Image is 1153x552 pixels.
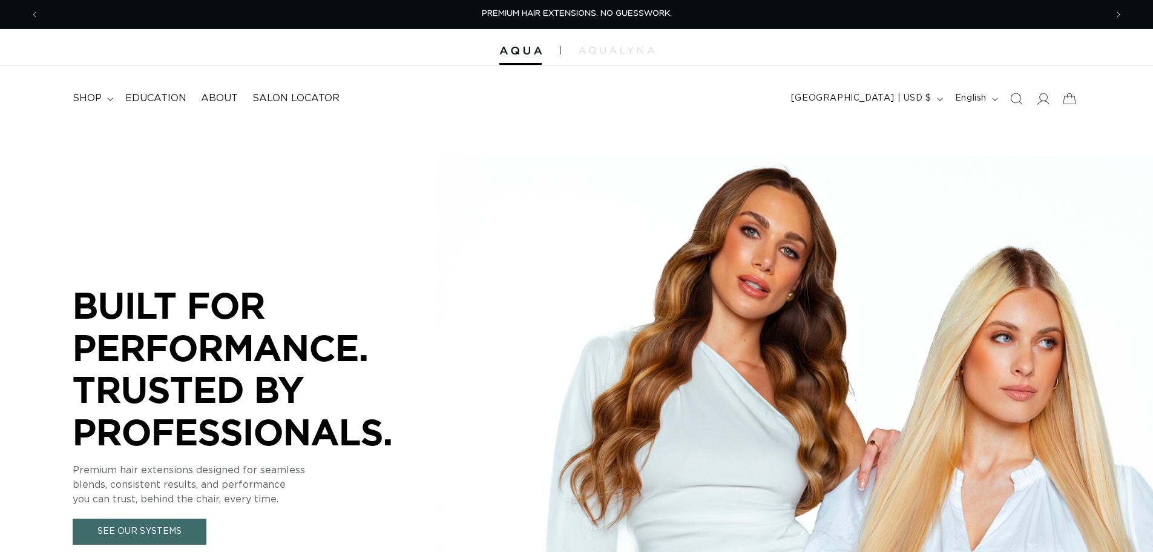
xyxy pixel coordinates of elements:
img: Aqua Hair Extensions [499,47,542,55]
span: PREMIUM HAIR EXTENSIONS. NO GUESSWORK. [482,10,672,18]
span: Education [125,92,186,105]
span: shop [73,92,102,105]
button: [GEOGRAPHIC_DATA] | USD $ [784,87,948,110]
span: [GEOGRAPHIC_DATA] | USD $ [791,92,931,105]
a: See Our Systems [73,519,206,545]
p: BUILT FOR PERFORMANCE. TRUSTED BY PROFESSIONALS. [73,284,436,453]
span: English [955,92,987,105]
button: Previous announcement [21,3,48,26]
summary: Search [1003,85,1030,112]
summary: shop [65,85,118,112]
button: English [948,87,1003,110]
span: Salon Locator [252,92,340,105]
a: Salon Locator [245,85,347,112]
img: aqualyna.com [579,47,654,54]
button: Next announcement [1105,3,1132,26]
a: About [194,85,245,112]
a: Education [118,85,194,112]
p: Premium hair extensions designed for seamless blends, consistent results, and performance you can... [73,463,436,507]
span: About [201,92,238,105]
